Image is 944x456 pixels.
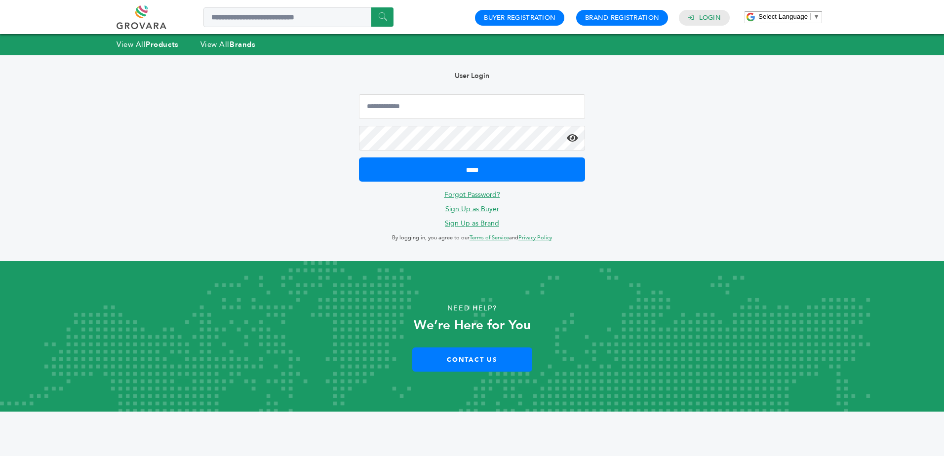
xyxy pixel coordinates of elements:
span: ​ [810,13,811,20]
a: Contact Us [412,347,532,372]
a: Terms of Service [470,234,509,241]
strong: Brands [230,39,255,49]
a: Login [699,13,721,22]
span: Select Language [758,13,808,20]
strong: Products [146,39,178,49]
a: Sign Up as Brand [445,219,499,228]
a: Select Language​ [758,13,820,20]
a: Sign Up as Buyer [445,204,499,214]
input: Password [359,126,585,151]
a: Brand Registration [585,13,659,22]
span: ▼ [813,13,820,20]
p: By logging in, you agree to our and [359,232,585,244]
input: Search a product or brand... [203,7,393,27]
input: Email Address [359,94,585,119]
a: View AllBrands [200,39,256,49]
p: Need Help? [47,301,897,316]
b: User Login [455,71,489,80]
a: View AllProducts [117,39,179,49]
a: Forgot Password? [444,190,500,199]
strong: We’re Here for You [414,316,531,334]
a: Buyer Registration [484,13,555,22]
a: Privacy Policy [518,234,552,241]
